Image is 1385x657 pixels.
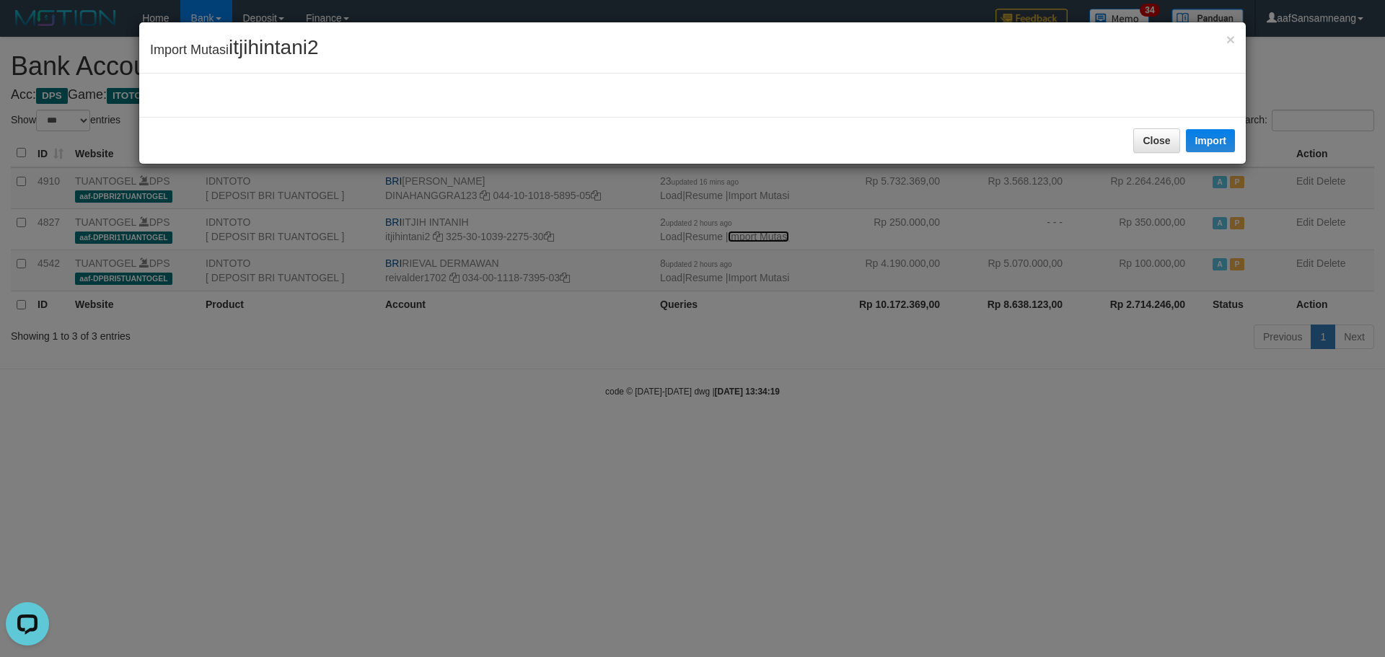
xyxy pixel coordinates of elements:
[1226,32,1235,47] button: Close
[6,6,49,49] button: Open LiveChat chat widget
[1133,128,1179,153] button: Close
[229,36,319,58] span: itjihintani2
[1186,129,1235,152] button: Import
[1226,31,1235,48] span: ×
[150,43,319,57] span: Import Mutasi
